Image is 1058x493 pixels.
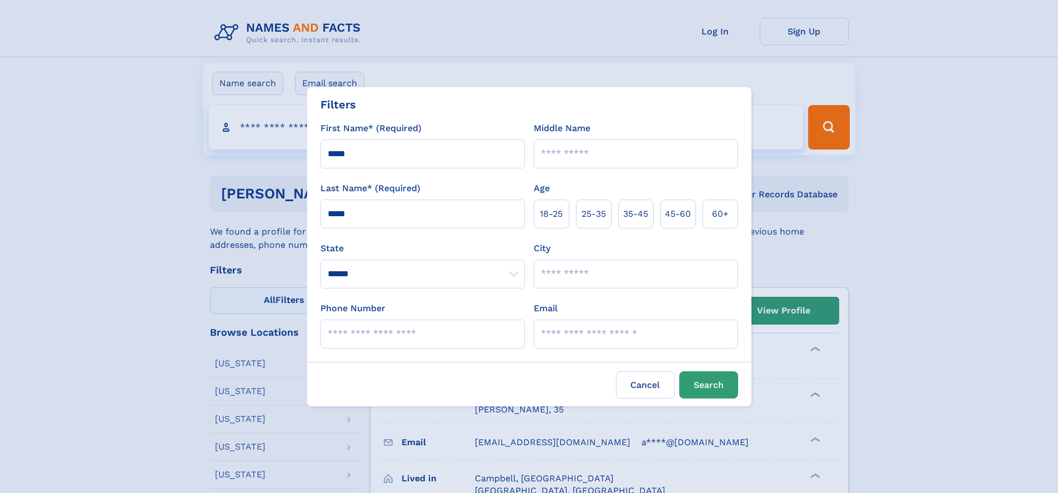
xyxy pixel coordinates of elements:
[320,122,422,135] label: First Name* (Required)
[679,371,738,399] button: Search
[534,242,550,255] label: City
[534,302,558,315] label: Email
[581,207,606,221] span: 25‑35
[320,96,356,113] div: Filters
[665,207,691,221] span: 45‑60
[616,371,675,399] label: Cancel
[320,242,525,255] label: State
[712,207,729,221] span: 60+
[534,122,590,135] label: Middle Name
[534,182,550,195] label: Age
[540,207,563,221] span: 18‑25
[623,207,648,221] span: 35‑45
[320,302,385,315] label: Phone Number
[320,182,420,195] label: Last Name* (Required)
